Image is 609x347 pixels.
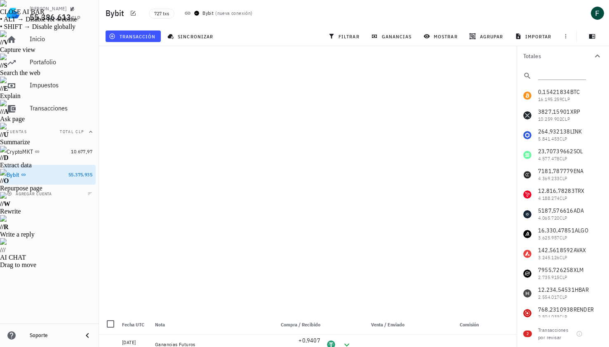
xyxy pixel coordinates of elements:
[460,321,479,328] span: Comisión
[371,321,404,328] span: Venta / Enviado
[355,315,408,335] div: Venta / Enviado
[299,337,320,344] span: +0,9407
[527,331,529,337] span: 2
[271,315,324,335] div: Compra / Recibido
[155,321,165,328] span: Nota
[423,315,482,335] div: Comisión
[152,315,271,335] div: Nota
[122,321,144,328] span: Fecha UTC
[281,321,320,328] span: Compra / Recibido
[538,326,573,341] div: Transacciones por revisar
[119,315,152,335] div: Fecha UTC
[122,338,148,347] div: [DATE]
[30,332,76,339] div: Soporte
